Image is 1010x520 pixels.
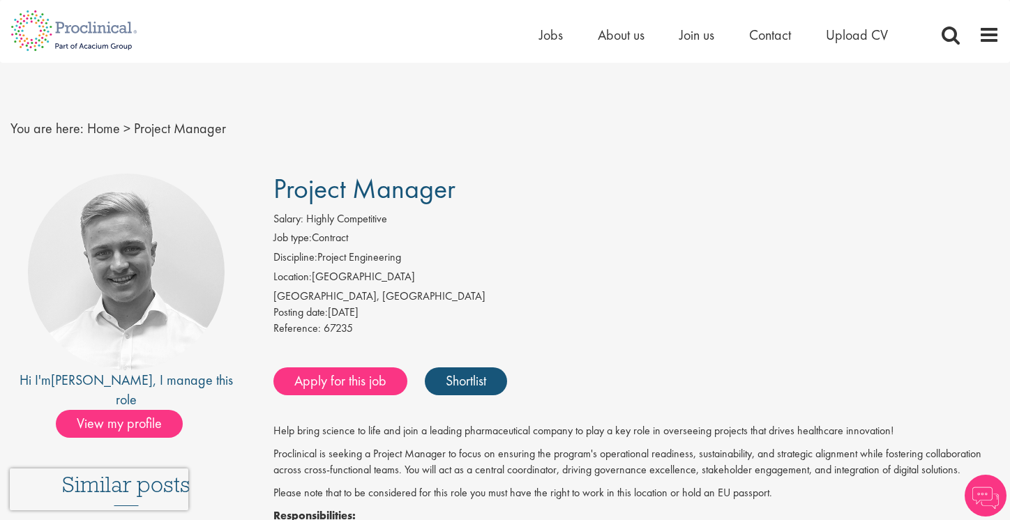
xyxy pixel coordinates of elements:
label: Location: [273,269,312,285]
span: Project Manager [273,171,455,206]
img: Chatbot [965,475,1007,517]
p: Please note that to be considered for this role you must have the right to work in this location ... [273,485,1000,501]
img: imeage of recruiter Joshua Bye [28,174,225,370]
p: Proclinical is seeking a Project Manager to focus on ensuring the program's operational readiness... [273,446,1000,478]
div: [DATE] [273,305,1000,321]
a: Jobs [539,26,563,44]
label: Reference: [273,321,321,337]
a: breadcrumb link [87,119,120,137]
iframe: reCAPTCHA [10,468,188,510]
a: Upload CV [826,26,888,44]
span: > [123,119,130,137]
a: About us [598,26,645,44]
label: Discipline: [273,250,317,266]
a: Contact [749,26,791,44]
a: Join us [679,26,714,44]
div: Hi I'm , I manage this role [10,370,242,410]
div: [GEOGRAPHIC_DATA], [GEOGRAPHIC_DATA] [273,289,1000,305]
span: View my profile [56,410,183,438]
span: You are here: [10,119,84,137]
span: Highly Competitive [306,211,387,226]
span: 67235 [324,321,353,335]
span: Project Manager [134,119,226,137]
li: [GEOGRAPHIC_DATA] [273,269,1000,289]
a: Shortlist [425,367,507,395]
a: [PERSON_NAME] [51,371,153,389]
li: Contract [273,230,1000,250]
li: Project Engineering [273,250,1000,269]
label: Salary: [273,211,303,227]
a: View my profile [56,413,197,431]
a: Apply for this job [273,367,407,395]
label: Job type: [273,230,312,246]
p: Help bring science to life and join a leading pharmaceutical company to play a key role in overse... [273,423,1000,439]
span: Posting date: [273,305,328,319]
